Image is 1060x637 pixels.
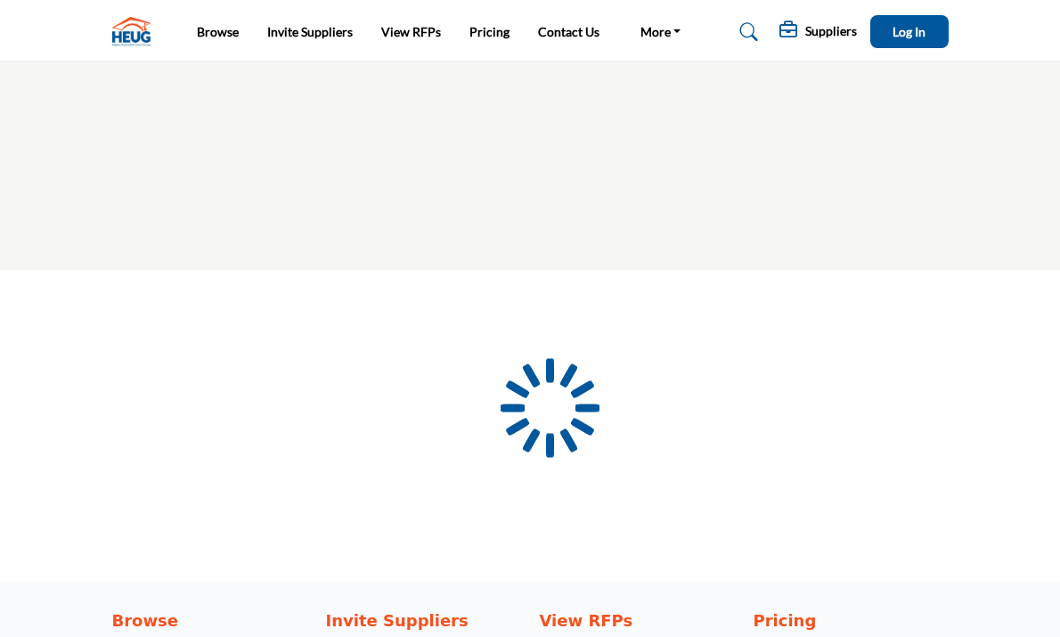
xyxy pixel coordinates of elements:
div: Suppliers [779,21,857,43]
a: Invite Suppliers [326,608,521,633]
a: Contact Us [538,24,599,39]
h5: Suppliers [805,23,857,39]
a: View RFPs [540,608,735,633]
span: Log In [893,24,925,39]
a: Browse [197,24,239,39]
a: Search [722,18,770,46]
a: Browse [112,608,307,633]
button: Log In [870,15,949,48]
img: Site Logo [112,17,159,46]
a: More [628,20,694,45]
a: Invite Suppliers [267,24,353,39]
a: Pricing [754,608,949,633]
a: Pricing [469,24,510,39]
a: View RFPs [381,24,441,39]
